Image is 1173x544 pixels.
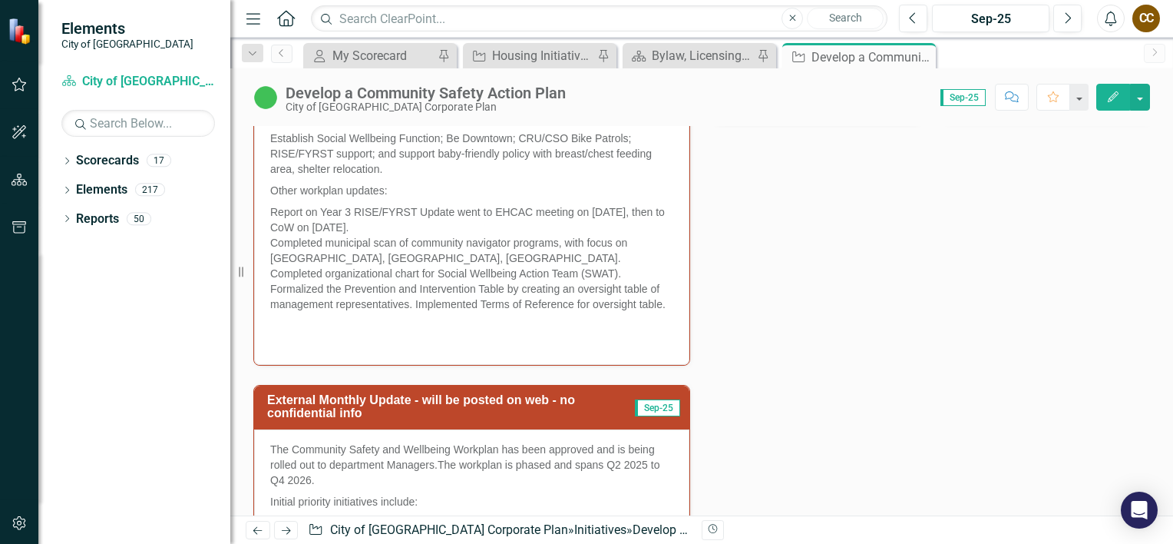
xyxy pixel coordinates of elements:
input: Search ClearPoint... [311,5,887,32]
span: Other workplan updates: [270,184,388,197]
div: My Scorecard [332,46,434,65]
small: City of [GEOGRAPHIC_DATA] [61,38,193,50]
img: In Progress [253,85,278,110]
a: Scorecards [76,152,139,170]
span: Sep-25 [940,89,986,106]
div: 17 [147,154,171,168]
div: » » [308,522,690,539]
a: Bylaw, Licensing, & Community Safety [626,46,753,65]
a: Housing Initiatives [467,46,593,65]
div: City of [GEOGRAPHIC_DATA] Corporate Plan [286,101,566,113]
a: My Scorecard [307,46,434,65]
span: Search [829,12,862,24]
button: Search [807,8,884,29]
span: Sep-25 [635,400,680,416]
div: 50 [127,212,151,225]
button: CC [1132,5,1160,32]
span: Elements [61,19,193,38]
div: Sep-25 [937,10,1044,28]
div: 217 [135,184,165,197]
div: Develop a Community Safety Action Plan [633,522,856,537]
span: Establish Social Wellbeing Function; Be Downtown; CRU/CSO Bike Patrols; RISE/FYRST support; and s... [270,132,652,175]
p: The Community Safety and Wellbeing Workplan has been approved and is being rolled out to departme... [270,442,673,491]
button: Sep-25 [932,5,1049,32]
span: Initial priority initiatives include: [270,496,418,508]
h3: External Monthly Update - will be posted on web - no confidential info [267,393,635,420]
div: Bylaw, Licensing, & Community Safety [652,46,753,65]
a: Reports [76,211,119,228]
a: Initiatives [574,522,626,537]
a: City of [GEOGRAPHIC_DATA] Corporate Plan [330,522,568,537]
span: Report on Year 3 RISE/FYRST Update went to EHCAC meeting on [DATE], then to CoW on [DATE]. Comple... [270,206,666,310]
input: Search Below... [61,110,215,137]
div: Develop a Community Safety Action Plan [811,48,932,67]
a: City of [GEOGRAPHIC_DATA] Corporate Plan [61,73,215,91]
img: ClearPoint Strategy [8,18,35,45]
div: Housing Initiatives [492,46,593,65]
a: Elements [76,181,127,199]
div: Open Intercom Messenger [1121,492,1158,529]
span: The workplan is phased and spans Q2 2025 to Q4 2026. [270,459,659,486]
div: Develop a Community Safety Action Plan [286,85,566,101]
